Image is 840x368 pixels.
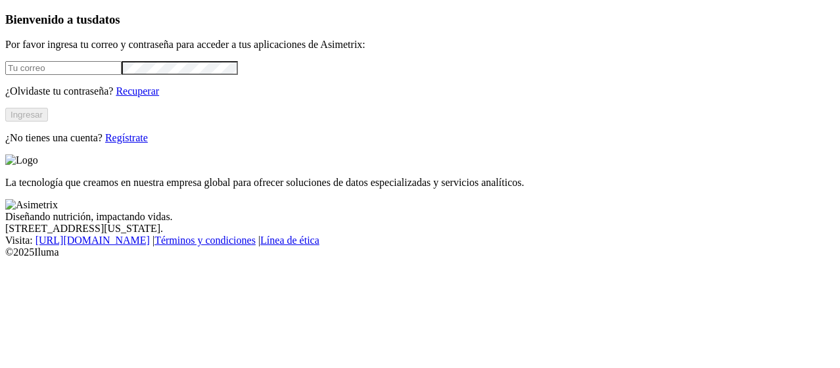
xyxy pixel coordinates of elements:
[5,132,835,144] p: ¿No tienes una cuenta?
[105,132,148,143] a: Regístrate
[5,154,38,166] img: Logo
[5,235,835,246] div: Visita : | |
[260,235,319,246] a: Línea de ética
[5,61,122,75] input: Tu correo
[5,39,835,51] p: Por favor ingresa tu correo y contraseña para acceder a tus aplicaciones de Asimetrix:
[5,223,835,235] div: [STREET_ADDRESS][US_STATE].
[5,199,58,211] img: Asimetrix
[5,12,835,27] h3: Bienvenido a tus
[92,12,120,26] span: datos
[5,211,835,223] div: Diseñando nutrición, impactando vidas.
[116,85,159,97] a: Recuperar
[5,108,48,122] button: Ingresar
[5,246,835,258] div: © 2025 Iluma
[35,235,150,246] a: [URL][DOMAIN_NAME]
[5,85,835,97] p: ¿Olvidaste tu contraseña?
[5,177,835,189] p: La tecnología que creamos en nuestra empresa global para ofrecer soluciones de datos especializad...
[154,235,256,246] a: Términos y condiciones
